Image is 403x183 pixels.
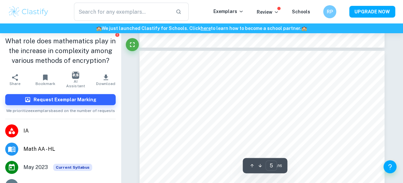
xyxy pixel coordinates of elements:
[23,127,116,135] span: IA
[30,71,61,89] button: Bookmark
[292,9,310,14] a: Schools
[326,8,334,15] h6: RP
[91,71,121,89] button: Download
[65,79,87,88] span: AI Assistant
[53,164,92,171] div: This exemplar is based on the current syllabus. Feel free to refer to it for inspiration/ideas wh...
[36,81,55,86] span: Bookmark
[1,25,402,32] h6: We just launched Clastify for Schools. Click to learn how to become a school partner.
[8,5,49,18] img: Clastify logo
[5,94,116,105] button: Request Exemplar Marking
[6,105,115,114] span: We prioritize exemplars based on the number of requests
[23,163,48,171] span: May 2023
[61,71,91,89] button: AI Assistant
[96,26,102,31] span: 🏫
[9,81,21,86] span: Share
[349,6,395,18] button: UPGRADE NOW
[277,163,282,169] span: / 16
[23,145,116,153] span: Math AA - HL
[96,81,115,86] span: Download
[126,38,139,51] button: Fullscreen
[115,32,120,37] button: Report issue
[301,26,307,31] span: 🏫
[53,164,92,171] span: Current Syllabus
[323,5,336,18] button: RP
[201,26,211,31] a: here
[5,36,116,65] h1: What role does mathematics play in the increase in complexity among various methods of encryption?
[257,8,279,16] p: Review
[383,160,396,173] button: Help and Feedback
[74,3,171,21] input: Search for any exemplars...
[34,96,96,103] h6: Request Exemplar Marking
[213,8,244,15] p: Exemplars
[72,72,79,79] img: AI Assistant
